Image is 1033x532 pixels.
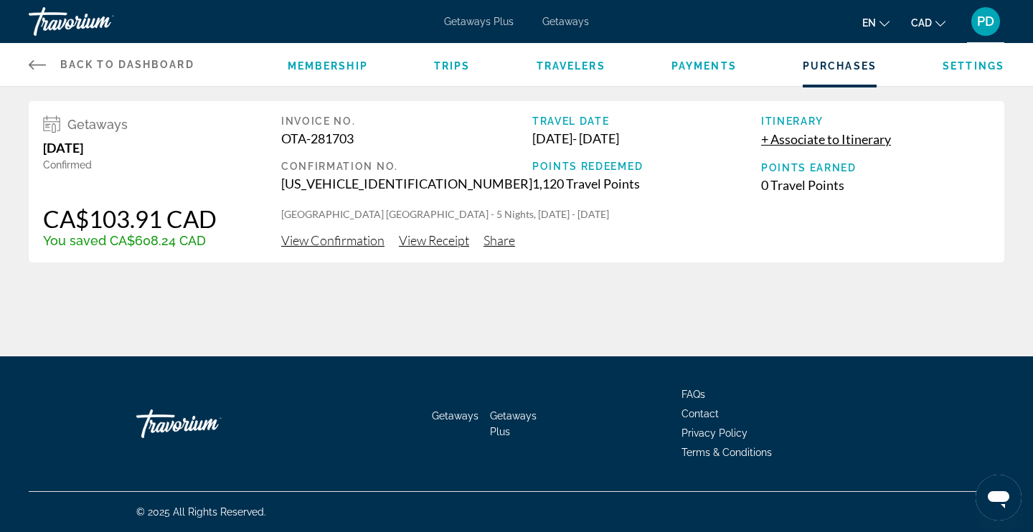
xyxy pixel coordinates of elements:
[911,17,932,29] span: CAD
[281,207,990,222] p: [GEOGRAPHIC_DATA] [GEOGRAPHIC_DATA] - 5 Nights, [DATE] - [DATE]
[977,14,994,29] span: PD
[761,162,990,174] div: Points Earned
[43,140,217,156] div: [DATE]
[281,161,532,172] div: Confirmation No.
[43,233,217,248] div: You saved CA$608.24 CAD
[288,60,368,72] a: Membership
[484,232,515,248] span: Share
[136,506,266,518] span: © 2025 All Rights Reserved.
[761,130,891,148] button: + Associate to Itinerary
[532,115,761,127] div: Travel Date
[761,131,891,147] span: + Associate to Itinerary
[911,12,945,33] button: Change currency
[671,60,737,72] a: Payments
[281,130,532,146] div: OTA-281703
[967,6,1004,37] button: User Menu
[281,115,532,127] div: Invoice No.
[681,447,772,458] a: Terms & Conditions
[432,410,478,422] a: Getaways
[976,475,1022,521] iframe: Bouton de lancement de la fenêtre de messagerie
[399,232,469,248] span: View Receipt
[532,161,761,172] div: Points Redeemed
[862,12,890,33] button: Change language
[136,402,280,445] a: Go Home
[60,59,194,70] span: Back to Dashboard
[444,16,514,27] a: Getaways Plus
[542,16,589,27] a: Getaways
[761,177,990,193] div: 0 Travel Points
[761,115,990,127] div: Itinerary
[681,389,705,400] a: FAQs
[537,60,605,72] a: Travelers
[43,159,217,171] div: Confirmed
[532,130,761,146] div: [DATE] - [DATE]
[281,232,385,248] span: View Confirmation
[943,60,1004,72] a: Settings
[67,117,128,132] span: Getaways
[803,60,877,72] a: Purchases
[434,60,471,72] a: Trips
[681,408,719,419] a: Contact
[43,204,217,233] div: CA$103.91 CAD
[532,176,761,191] div: 1,120 Travel Points
[490,410,537,437] a: Getaways Plus
[862,17,876,29] span: en
[681,427,747,439] a: Privacy Policy
[29,43,194,86] a: Back to Dashboard
[281,176,532,191] div: [US_VEHICLE_IDENTIFICATION_NUMBER]
[29,3,172,40] a: Travorium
